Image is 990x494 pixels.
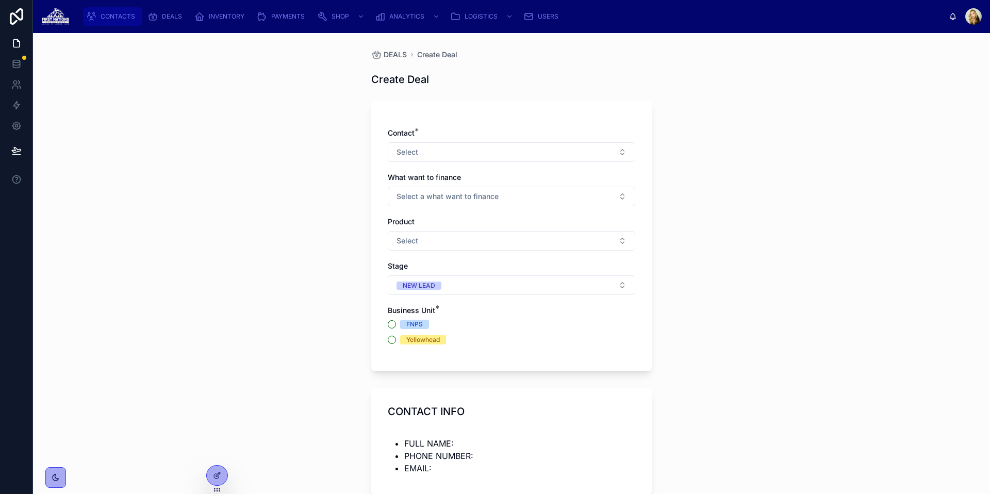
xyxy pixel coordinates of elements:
a: CONTACTS [83,7,142,26]
span: DEALS [384,50,407,60]
span: Select [397,147,418,157]
div: NEW LEAD [403,282,435,290]
div: FNPS [406,320,423,329]
button: Select Button [388,275,635,295]
a: DEALS [144,7,189,26]
div: Yellowhead [406,335,440,344]
li: EMAIL: [404,462,635,474]
span: ANALYTICS [389,12,424,21]
span: SHOP [332,12,349,21]
button: Select Button [388,231,635,251]
span: Contact [388,128,415,137]
a: Create Deal [417,50,457,60]
a: PAYMENTS [254,7,312,26]
a: SHOP [314,7,370,26]
span: Business Unit [388,306,435,315]
a: ANALYTICS [372,7,445,26]
span: Stage [388,261,408,270]
span: DEALS [162,12,182,21]
a: LOGISTICS [447,7,518,26]
span: PAYMENTS [271,12,305,21]
span: USERS [538,12,558,21]
li: FULL NAME: [404,437,635,450]
button: Select Button [388,142,635,162]
a: DEALS [371,50,407,60]
a: INVENTORY [191,7,252,26]
span: CONTACTS [101,12,135,21]
span: INVENTORY [209,12,244,21]
h1: CONTACT INFO [388,404,465,419]
li: PHONE NUMBER: [404,450,635,462]
span: Select [397,236,418,246]
h1: Create Deal [371,72,429,87]
span: LOGISTICS [465,12,498,21]
span: Product [388,217,415,226]
button: Select Button [388,187,635,206]
span: What want to finance [388,173,461,182]
span: Select a what want to finance [397,191,499,202]
img: App logo [41,8,70,25]
a: USERS [520,7,566,26]
div: scrollable content [78,5,949,28]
